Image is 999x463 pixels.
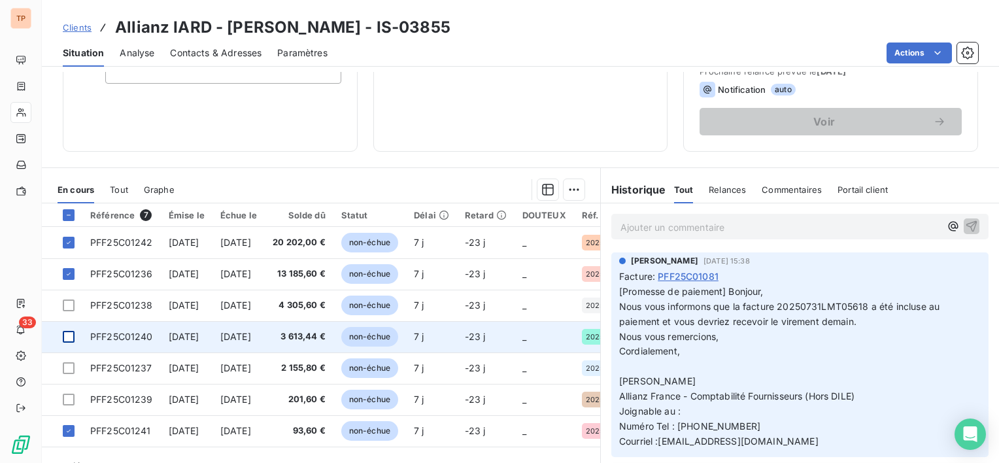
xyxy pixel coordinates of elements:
span: PFF25C01237 [90,362,152,373]
span: [PERSON_NAME] [631,255,698,267]
div: Émise le [169,210,205,220]
span: 7 j [414,362,424,373]
h6: Historique [601,182,666,197]
a: Clients [63,21,92,34]
span: 7 [140,209,152,221]
span: 4 305,60 € [273,299,326,312]
span: Portail client [838,184,888,195]
button: Actions [887,43,952,63]
span: [DATE] [220,331,251,342]
span: non-échue [341,358,398,378]
span: 20251001LMT05643 [586,301,643,309]
div: Statut [341,210,398,220]
span: [DATE] [169,362,199,373]
span: -23 j [465,394,486,405]
span: [DATE] [220,394,251,405]
span: auto [771,84,796,95]
span: Contacts & Adresses [170,46,262,60]
span: _ [522,362,526,373]
span: PFF25C01240 [90,331,153,342]
span: Clients [63,22,92,33]
span: _ [522,268,526,279]
span: -23 j [465,331,486,342]
div: Échue le [220,210,257,220]
span: 7 j [414,425,424,436]
button: Voir [700,108,962,135]
span: Paramètres [277,46,328,60]
span: _ [522,300,526,311]
span: -23 j [465,362,486,373]
span: _ [522,425,526,436]
span: 7 j [414,268,424,279]
span: Voir [715,116,933,127]
span: -23 j [465,300,486,311]
span: PFF25C01081 [658,269,719,283]
span: Notification [718,84,766,95]
span: [DATE] [220,268,251,279]
img: Logo LeanPay [10,434,31,455]
span: _ [522,394,526,405]
span: 20251001LMT05645 [586,333,643,341]
div: TP [10,8,31,29]
span: [DATE] [169,237,199,248]
span: Graphe [144,184,175,195]
div: Référence [90,209,153,221]
div: Réf. pièce client [582,210,652,220]
span: PFF25C01236 [90,268,153,279]
span: [Promesse de paiement] Bonjour, Nous vous informons que la facture 20250731LMT05618 a été incluse... [619,286,942,447]
span: 20251001LMT05647 [586,239,643,247]
span: Commentaires [762,184,822,195]
div: DOUTEUX [522,210,566,220]
span: non-échue [341,390,398,409]
span: 7 j [414,237,424,248]
span: 20251001LMT05644 [586,396,643,403]
div: Solde dû [273,210,326,220]
span: 3 613,44 € [273,330,326,343]
span: non-échue [341,327,398,347]
span: [DATE] [220,362,251,373]
span: Situation [63,46,104,60]
span: 20251001LMT05642 [586,364,643,372]
span: 33 [19,317,36,328]
span: -23 j [465,425,486,436]
span: [DATE] [169,331,199,342]
span: _ [522,237,526,248]
div: Retard [465,210,507,220]
span: Analyse [120,46,154,60]
span: _ [522,331,526,342]
span: 20 202,00 € [273,236,326,249]
span: Relances [709,184,746,195]
span: [DATE] [220,300,251,311]
span: [DATE] [220,425,251,436]
span: Tout [110,184,128,195]
span: [DATE] [169,300,199,311]
span: [DATE] [169,268,199,279]
span: Facture : [619,269,655,283]
span: non-échue [341,264,398,284]
span: PFF25C01238 [90,300,153,311]
span: [DATE] 15:38 [703,257,750,265]
span: PFF25C01241 [90,425,151,436]
span: non-échue [341,421,398,441]
span: 7 j [414,331,424,342]
span: -23 j [465,268,486,279]
span: PFF25C01239 [90,394,153,405]
span: Tout [674,184,694,195]
span: En cours [58,184,94,195]
span: 7 j [414,394,424,405]
span: non-échue [341,233,398,252]
span: 20251001LMT05641 [586,270,643,278]
span: 13 185,60 € [273,267,326,281]
div: Open Intercom Messenger [955,419,986,450]
span: 201,60 € [273,393,326,406]
span: non-échue [341,296,398,315]
span: 2 155,80 € [273,362,326,375]
span: [DATE] [169,394,199,405]
span: 20251001LMT05646 [586,427,643,435]
span: -23 j [465,237,486,248]
span: 93,60 € [273,424,326,437]
span: [DATE] [169,425,199,436]
div: Délai [414,210,449,220]
h3: Allianz IARD - [PERSON_NAME] - IS-03855 [115,16,450,39]
span: 7 j [414,300,424,311]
